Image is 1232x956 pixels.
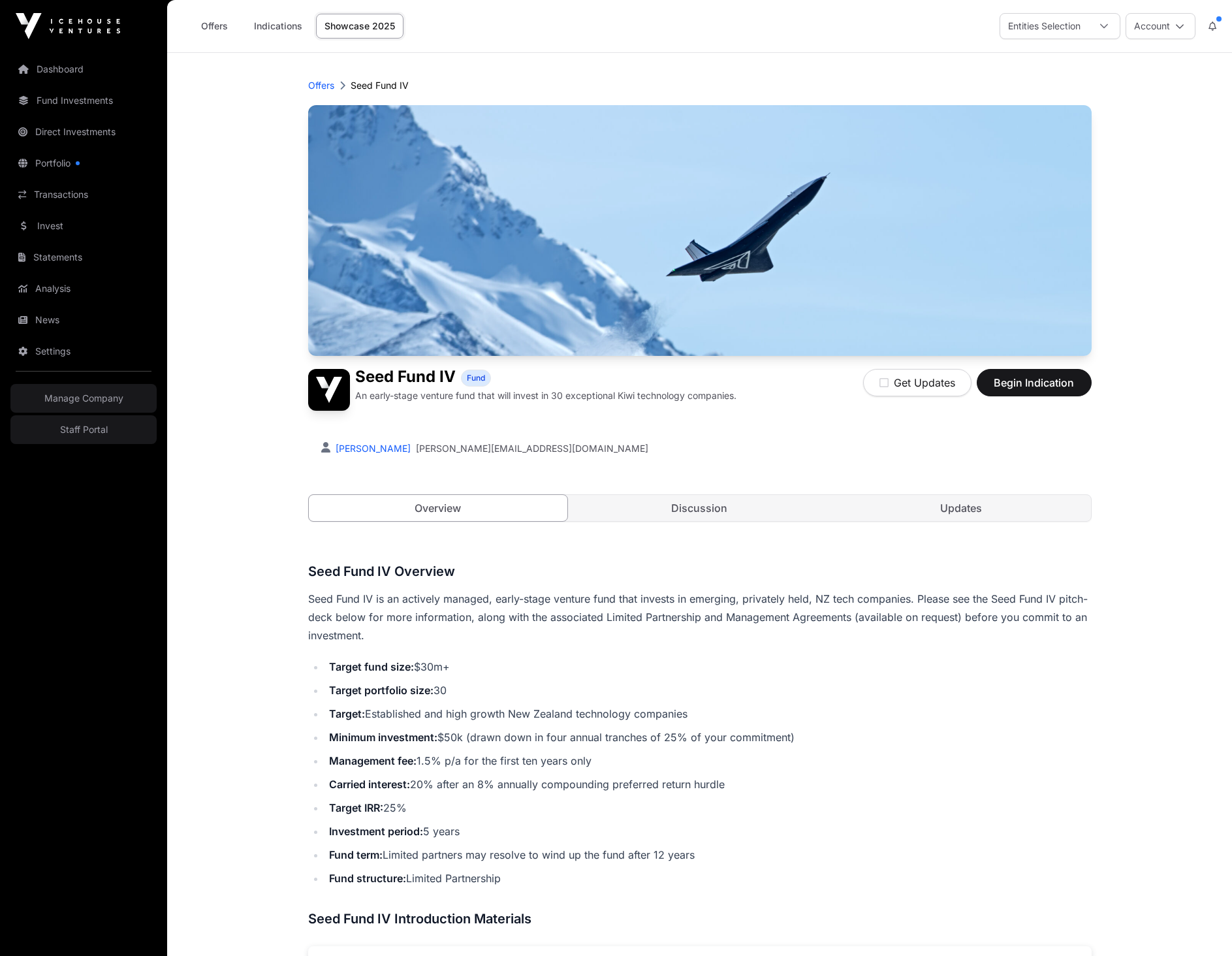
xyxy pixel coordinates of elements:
a: Offers [308,79,334,92]
a: Analysis [10,274,157,303]
button: Begin Indication [977,369,1092,396]
strong: Minimum investment: [329,731,437,744]
strong: Fund term: [329,848,383,861]
strong: Fund structure: [329,872,406,885]
a: Staff Portal [10,415,157,444]
a: Settings [10,337,157,366]
li: 30 [325,681,1092,699]
li: $50k (drawn down in four annual tranches of 25% of your commitment) [325,728,1092,746]
a: Dashboard [10,55,157,84]
li: 20% after an 8% annually compounding preferred return hurdle [325,775,1092,793]
a: Manage Company [10,384,157,413]
a: [PERSON_NAME][EMAIL_ADDRESS][DOMAIN_NAME] [416,442,648,455]
li: 5 years [325,822,1092,840]
img: Icehouse Ventures Logo [16,13,120,39]
span: Begin Indication [993,375,1075,390]
li: 1.5% p/a for the first ten years only [325,752,1092,770]
button: Account [1126,13,1195,39]
strong: Investment period: [329,825,423,838]
a: Portfolio [10,149,157,178]
a: Begin Indication [977,382,1092,395]
p: Seed Fund IV [351,79,409,92]
button: Get Updates [863,369,971,396]
li: 25% [325,799,1092,817]
a: Discussion [570,495,829,521]
a: [PERSON_NAME] [333,443,411,454]
img: Seed Fund IV [308,369,350,411]
li: Limited Partnership [325,869,1092,887]
a: Overview [308,494,569,522]
strong: Target portfolio size: [329,684,434,697]
a: Fund Investments [10,86,157,115]
a: Indications [245,14,311,39]
strong: Carried interest: [329,778,410,791]
a: Direct Investments [10,118,157,146]
h3: Seed Fund IV Introduction Materials [308,908,1092,929]
strong: Target IRR: [329,801,383,814]
h3: Seed Fund IV Overview [308,561,1092,582]
p: Seed Fund IV is an actively managed, early-stage venture fund that invests in emerging, privately... [308,590,1092,645]
li: $30m+ [325,658,1092,676]
li: Limited partners may resolve to wind up the fund after 12 years [325,846,1092,864]
h1: Seed Fund IV [355,369,456,387]
strong: Target: [329,707,365,720]
a: Offers [188,14,240,39]
a: Invest [10,212,157,240]
a: Updates [832,495,1091,521]
p: An early-stage venture fund that will invest in 30 exceptional Kiwi technology companies. [355,389,736,402]
img: Seed Fund IV [308,105,1092,356]
li: Established and high growth New Zealand technology companies [325,705,1092,723]
a: News [10,306,157,334]
a: Statements [10,243,157,272]
span: Fund [467,373,485,383]
strong: Management fee: [329,754,417,767]
div: Entities Selection [1000,14,1088,39]
nav: Tabs [309,495,1091,521]
a: Transactions [10,180,157,209]
strong: Target fund size: [329,660,414,673]
a: Showcase 2025 [316,14,403,39]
